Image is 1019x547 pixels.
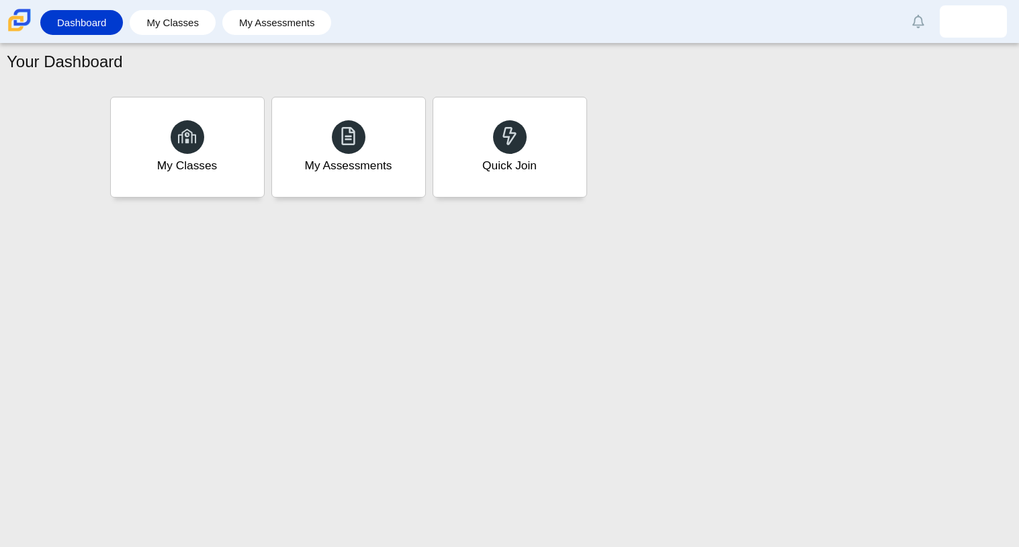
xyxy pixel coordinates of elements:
[5,25,34,36] a: Carmen School of Science & Technology
[963,11,984,32] img: mariell.burch.cxgOaD
[47,10,116,35] a: Dashboard
[305,157,392,174] div: My Assessments
[482,157,537,174] div: Quick Join
[5,6,34,34] img: Carmen School of Science & Technology
[903,7,933,36] a: Alerts
[110,97,265,198] a: My Classes
[157,157,218,174] div: My Classes
[271,97,426,198] a: My Assessments
[940,5,1007,38] a: mariell.burch.cxgOaD
[229,10,325,35] a: My Assessments
[136,10,209,35] a: My Classes
[433,97,587,198] a: Quick Join
[7,50,123,73] h1: Your Dashboard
